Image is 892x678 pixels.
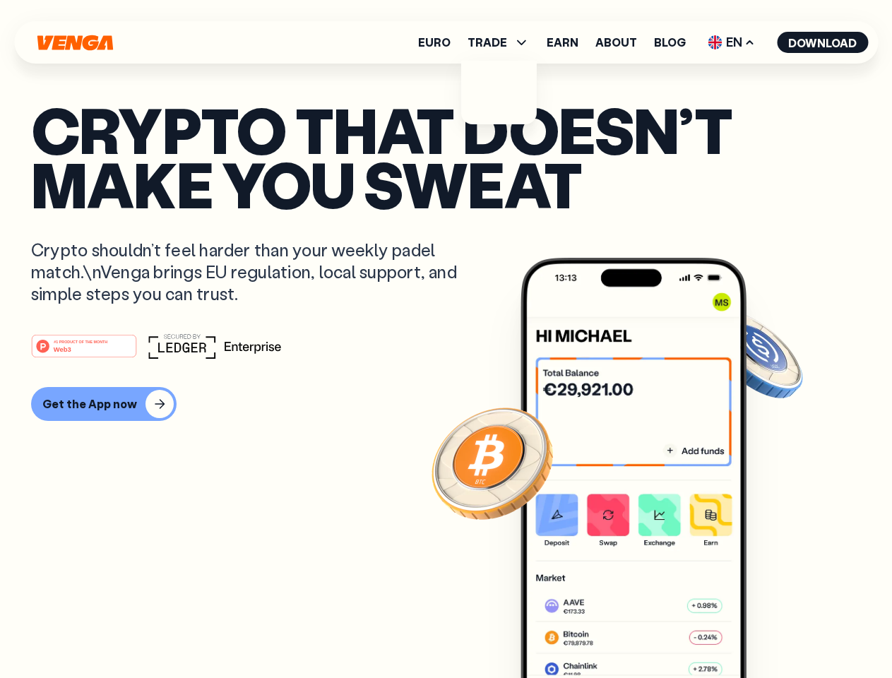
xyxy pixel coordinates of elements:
[42,397,137,411] div: Get the App now
[777,32,868,53] button: Download
[429,399,556,526] img: Bitcoin
[31,239,477,305] p: Crypto shouldn’t feel harder than your weekly padel match.\nVenga brings EU regulation, local sup...
[703,31,760,54] span: EN
[54,345,71,352] tspan: Web3
[595,37,637,48] a: About
[31,343,137,361] a: #1 PRODUCT OF THE MONTHWeb3
[31,387,177,421] button: Get the App now
[708,35,722,49] img: flag-uk
[704,304,806,405] img: USDC coin
[31,102,861,210] p: Crypto that doesn’t make you sweat
[54,339,107,343] tspan: #1 PRODUCT OF THE MONTH
[31,387,861,421] a: Get the App now
[418,37,451,48] a: Euro
[468,34,530,51] span: TRADE
[547,37,578,48] a: Earn
[468,37,507,48] span: TRADE
[654,37,686,48] a: Blog
[35,35,114,51] svg: Home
